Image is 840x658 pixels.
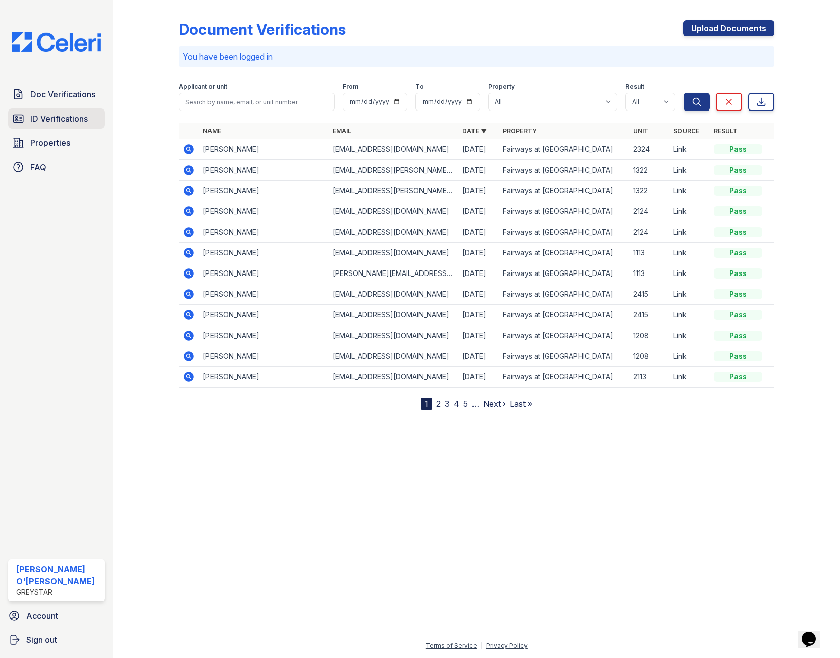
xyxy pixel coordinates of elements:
[629,367,669,388] td: 2113
[203,127,221,135] a: Name
[629,305,669,325] td: 2415
[445,399,450,409] a: 3
[499,305,628,325] td: Fairways at [GEOGRAPHIC_DATA]
[486,642,528,649] a: Privacy Policy
[669,181,710,201] td: Link
[669,201,710,222] td: Link
[669,160,710,181] td: Link
[199,263,329,284] td: [PERSON_NAME]
[30,113,88,125] span: ID Verifications
[463,399,468,409] a: 5
[669,263,710,284] td: Link
[179,93,335,111] input: Search by name, email, or unit number
[199,284,329,305] td: [PERSON_NAME]
[629,325,669,346] td: 1208
[714,227,762,237] div: Pass
[714,165,762,175] div: Pass
[329,284,458,305] td: [EMAIL_ADDRESS][DOMAIN_NAME]
[4,630,109,650] a: Sign out
[472,398,479,410] span: …
[629,263,669,284] td: 1113
[183,50,770,63] p: You have been logged in
[499,263,628,284] td: Fairways at [GEOGRAPHIC_DATA]
[458,305,499,325] td: [DATE]
[8,84,105,104] a: Doc Verifications
[458,160,499,181] td: [DATE]
[714,351,762,361] div: Pass
[454,399,459,409] a: 4
[199,367,329,388] td: [PERSON_NAME]
[426,642,477,649] a: Terms of Service
[458,243,499,263] td: [DATE]
[669,139,710,160] td: Link
[629,222,669,243] td: 2124
[329,325,458,346] td: [EMAIL_ADDRESS][DOMAIN_NAME]
[329,181,458,201] td: [EMAIL_ADDRESS][PERSON_NAME][DOMAIN_NAME]
[714,186,762,196] div: Pass
[329,263,458,284] td: [PERSON_NAME][EMAIL_ADDRESS][DOMAIN_NAME]
[483,399,506,409] a: Next ›
[499,160,628,181] td: Fairways at [GEOGRAPHIC_DATA]
[179,83,227,91] label: Applicant or unit
[714,310,762,320] div: Pass
[458,201,499,222] td: [DATE]
[329,222,458,243] td: [EMAIL_ADDRESS][DOMAIN_NAME]
[669,222,710,243] td: Link
[458,367,499,388] td: [DATE]
[462,127,487,135] a: Date ▼
[8,157,105,177] a: FAQ
[669,325,710,346] td: Link
[329,305,458,325] td: [EMAIL_ADDRESS][DOMAIN_NAME]
[199,222,329,243] td: [PERSON_NAME]
[629,346,669,367] td: 1208
[714,372,762,382] div: Pass
[30,88,95,100] span: Doc Verifications
[488,83,515,91] label: Property
[481,642,483,649] div: |
[199,181,329,201] td: [PERSON_NAME]
[16,563,101,587] div: [PERSON_NAME] O'[PERSON_NAME]
[199,325,329,346] td: [PERSON_NAME]
[458,181,499,201] td: [DATE]
[503,127,537,135] a: Property
[30,137,70,149] span: Properties
[436,399,441,409] a: 2
[329,201,458,222] td: [EMAIL_ADDRESS][DOMAIN_NAME]
[669,305,710,325] td: Link
[26,610,58,622] span: Account
[714,289,762,299] div: Pass
[499,181,628,201] td: Fairways at [GEOGRAPHIC_DATA]
[625,83,644,91] label: Result
[415,83,424,91] label: To
[4,606,109,626] a: Account
[669,284,710,305] td: Link
[499,367,628,388] td: Fairways at [GEOGRAPHIC_DATA]
[633,127,648,135] a: Unit
[30,161,46,173] span: FAQ
[343,83,358,91] label: From
[683,20,774,36] a: Upload Documents
[673,127,699,135] a: Source
[458,284,499,305] td: [DATE]
[329,139,458,160] td: [EMAIL_ADDRESS][DOMAIN_NAME]
[499,201,628,222] td: Fairways at [GEOGRAPHIC_DATA]
[629,243,669,263] td: 1113
[16,587,101,597] div: Greystar
[499,222,628,243] td: Fairways at [GEOGRAPHIC_DATA]
[199,201,329,222] td: [PERSON_NAME]
[629,181,669,201] td: 1322
[669,346,710,367] td: Link
[329,346,458,367] td: [EMAIL_ADDRESS][DOMAIN_NAME]
[458,325,499,346] td: [DATE]
[329,243,458,263] td: [EMAIL_ADDRESS][DOMAIN_NAME]
[199,139,329,160] td: [PERSON_NAME]
[199,346,329,367] td: [PERSON_NAME]
[629,139,669,160] td: 2324
[714,144,762,154] div: Pass
[714,268,762,279] div: Pass
[798,618,830,648] iframe: chat widget
[458,346,499,367] td: [DATE]
[329,367,458,388] td: [EMAIL_ADDRESS][DOMAIN_NAME]
[499,346,628,367] td: Fairways at [GEOGRAPHIC_DATA]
